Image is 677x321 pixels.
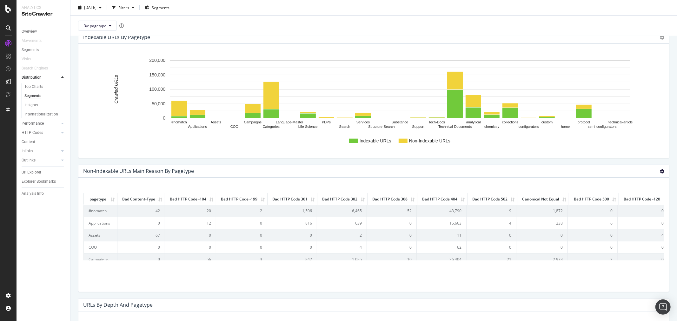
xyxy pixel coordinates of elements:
h4: URLs by Depth and pagetype [83,301,153,309]
td: 0 [568,241,618,253]
text: Substance [392,121,408,124]
text: home [561,125,570,129]
a: Outlinks [22,157,59,164]
td: 0 [516,229,568,241]
td: 0 [618,253,669,265]
text: collections [502,121,519,124]
div: Content [22,139,35,145]
h4: Non-Indexable URLs Main Reason by pagetype [83,167,194,175]
text: protocol [578,121,590,124]
text: Life-Science [298,125,318,129]
text: Support [412,125,425,129]
td: Campaigns [84,253,117,265]
div: Segments [24,93,41,99]
th: Bad HTTP Code -104: activate to sort column ascending [165,193,216,205]
td: 2 [317,229,367,241]
td: COO [84,241,117,253]
td: 4 [467,217,516,229]
span: By: pagetype [83,23,106,28]
text: configurators [519,125,539,129]
td: 0 [467,229,516,241]
td: 0 [267,229,317,241]
td: 2,973 [516,253,568,265]
text: Search [339,125,350,129]
a: Internationalization [24,111,66,118]
td: 26,404 [417,253,467,265]
td: 0 [267,241,317,253]
th: Bad HTTP Code -120: activate to sort column ascending [619,193,670,205]
td: 639 [317,217,367,229]
div: Performance [22,120,44,127]
a: Segments [24,93,66,99]
td: 52 [367,205,417,217]
td: 0 [367,229,417,241]
text: Applications [188,125,207,129]
td: 3 [216,253,267,265]
td: 6,465 [317,205,367,217]
div: Movements [22,37,42,44]
text: PDPs [322,121,331,124]
td: 9 [467,205,516,217]
text: analytical [466,121,481,124]
a: Analysis Info [22,190,66,197]
td: 21 [467,253,516,265]
button: [DATE] [76,3,104,13]
th: pagetype: activate to sort column ascending [84,193,117,205]
td: 67 [117,229,165,241]
button: Filters [110,3,137,13]
a: Distribution [22,74,59,81]
td: 56 [165,253,216,265]
td: Assets [84,229,117,241]
text: Structure-Search [368,125,395,129]
td: 15,663 [417,217,467,229]
th: Canonical Not Equal: activate to sort column ascending [517,193,569,205]
td: 4 [317,241,367,253]
svg: A chart. [83,54,659,153]
div: Analysis Info [22,190,44,197]
text: 50,000 [152,101,165,106]
th: Bad HTTP Code 502: activate to sort column ascending [468,193,518,205]
td: 238 [516,217,568,229]
i: Options [660,35,664,40]
td: 0 [618,205,669,217]
div: Search Engines [22,65,48,72]
th: Bad Content-Type: activate to sort column ascending [117,193,165,205]
th: Bad HTTP Code 308: activate to sort column ascending [368,193,418,205]
div: Internationalization [24,111,58,118]
text: Campaigns [244,121,262,124]
text: #nomatch [171,121,187,124]
button: By: pagetype [78,21,117,31]
td: 2 [568,253,618,265]
td: #nomatch [84,205,117,217]
div: Insights [24,102,38,108]
div: Analytics [22,5,65,10]
div: Inlinks [22,148,33,154]
td: 1,872 [516,205,568,217]
text: 100,000 [149,87,165,92]
div: Filters [118,5,129,10]
td: Applications [84,217,117,229]
text: Indexable URLs [360,138,391,143]
td: 0 [117,217,165,229]
td: 4 [618,229,669,241]
a: Segments [22,47,66,53]
a: Visits [22,56,37,62]
td: 42 [117,205,165,217]
td: 6 [568,217,618,229]
td: 0 [367,217,417,229]
td: 0 [216,241,267,253]
div: Segments [22,47,39,53]
div: HTTP Codes [22,129,43,136]
span: Segments [152,5,169,10]
td: 0 [216,217,267,229]
text: Language-Master [276,121,303,124]
a: Performance [22,120,59,127]
td: 0 [618,217,669,229]
button: Segments [142,3,172,13]
td: 0 [618,241,669,253]
text: 150,000 [149,72,165,77]
td: 12 [165,217,216,229]
text: COO [230,125,239,129]
td: 20 [165,205,216,217]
